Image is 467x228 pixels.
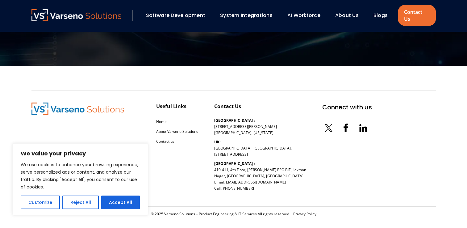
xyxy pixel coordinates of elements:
a: About Varseno Solutions [156,129,198,134]
a: Contact Us [398,5,436,26]
div: Blogs [370,10,396,21]
a: Blogs [373,12,388,19]
a: Privacy Policy [293,211,316,217]
div: System Integrations [217,10,281,21]
div: About Us [332,10,367,21]
p: 410-411, 4th Floor, [PERSON_NAME] PRO BIZ, Laxman Nagar, [GEOGRAPHIC_DATA], [GEOGRAPHIC_DATA] Ema... [214,161,306,192]
a: AI Workforce [287,12,320,19]
div: © 2025 Varseno Solutions – Product Engineering & IT Services All rights reserved. | [31,212,436,217]
div: Software Development [143,10,214,21]
a: [EMAIL_ADDRESS][DOMAIN_NAME] [225,179,286,185]
button: Customize [21,196,60,209]
b: UK : [214,139,221,145]
div: Useful Links [156,103,186,110]
a: [PHONE_NUMBER] [222,186,254,191]
div: AI Workforce [284,10,329,21]
p: [STREET_ADDRESS][PERSON_NAME] [GEOGRAPHIC_DATA], [US_STATE] [214,117,277,136]
p: We value your privacy [21,150,140,157]
a: Varseno Solutions – Product Engineering & IT Services [31,9,122,22]
a: Contact us [156,139,174,144]
a: System Integrations [220,12,273,19]
a: Home [156,119,167,124]
b: [GEOGRAPHIC_DATA] : [214,161,255,166]
button: Accept All [101,196,140,209]
div: Contact Us [214,103,241,110]
b: [GEOGRAPHIC_DATA] : [214,118,255,123]
button: Reject All [62,196,98,209]
img: Varseno Solutions – Product Engineering & IT Services [31,9,122,21]
img: Varseno Solutions – Product Engineering & IT Services [31,103,124,115]
a: Software Development [146,12,205,19]
p: We use cookies to enhance your browsing experience, serve personalized ads or content, and analyz... [21,161,140,191]
p: [GEOGRAPHIC_DATA], [GEOGRAPHIC_DATA], [STREET_ADDRESS] [214,139,292,158]
div: Connect with us [322,103,372,112]
a: About Us [335,12,359,19]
